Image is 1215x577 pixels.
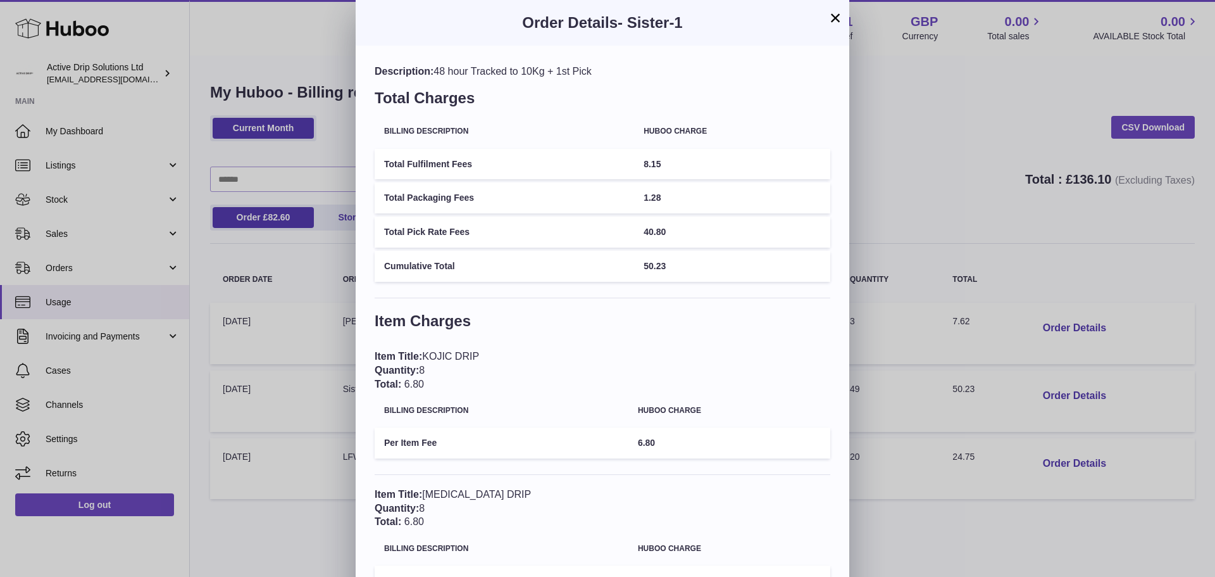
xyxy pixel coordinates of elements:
span: Total: [375,516,401,527]
td: Per Item Fee [375,428,628,459]
th: Huboo charge [628,535,830,562]
span: 40.80 [644,227,666,237]
h3: Total Charges [375,88,830,115]
span: Item Title: [375,489,422,500]
span: Description: [375,66,433,77]
span: 50.23 [644,261,666,271]
div: KOJIC DRIP 8 [375,350,830,391]
span: 8.15 [644,159,661,169]
td: Total Fulfilment Fees [375,149,634,180]
span: Item Title: [375,351,422,362]
h3: Order Details [375,13,830,33]
span: Quantity: [375,365,419,376]
span: 6.80 [404,379,424,390]
span: 6.80 [404,516,424,527]
span: 6.80 [638,438,655,448]
button: × [828,10,843,25]
span: Quantity: [375,503,419,514]
th: Billing Description [375,118,634,145]
div: 48 hour Tracked to 10Kg + 1st Pick [375,65,830,79]
span: 1.28 [644,193,661,203]
div: [MEDICAL_DATA] DRIP 8 [375,488,830,529]
td: Cumulative Total [375,251,634,282]
td: Total Packaging Fees [375,182,634,213]
th: Billing Description [375,535,628,562]
span: Total: [375,379,401,390]
th: Huboo charge [634,118,830,145]
th: Billing Description [375,397,628,424]
th: Huboo charge [628,397,830,424]
h3: Item Charges [375,311,830,338]
span: - Sister-1 [618,14,683,31]
td: Total Pick Rate Fees [375,217,634,248]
